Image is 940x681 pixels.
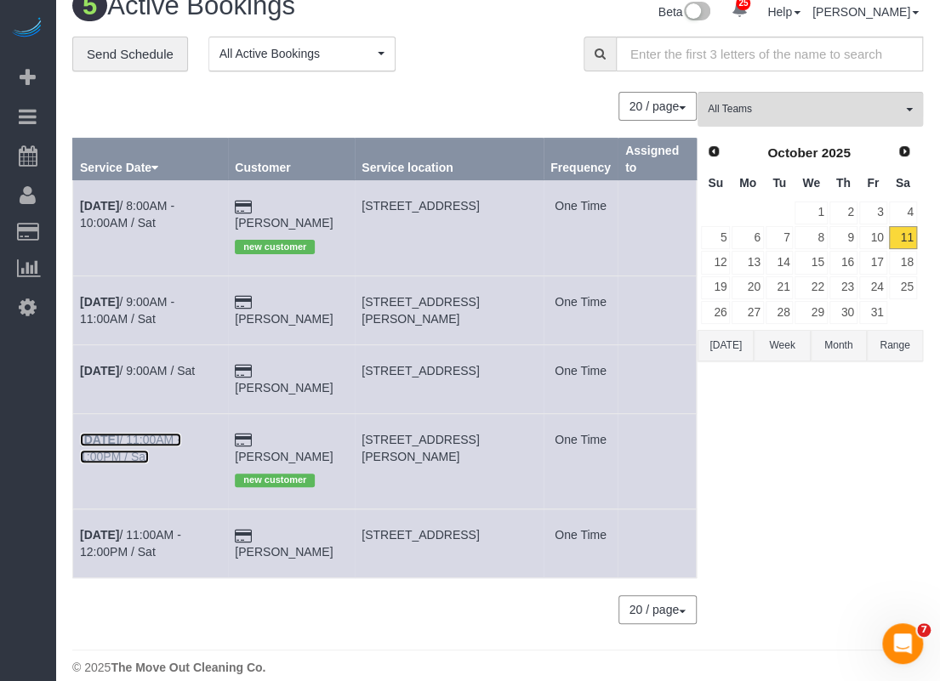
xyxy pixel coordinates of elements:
a: 4 [889,201,917,224]
a: 20 [732,276,763,299]
div: © 2025 [72,659,923,676]
td: Customer [228,413,355,508]
button: Week [754,330,810,361]
input: Enter the first 3 letters of the name to search [616,37,923,71]
td: Service location [355,344,544,413]
span: Monday [739,176,756,190]
span: new customer [235,240,315,253]
a: 5 [701,226,730,249]
b: [DATE] [80,528,119,542]
i: Credit Card Payment [235,297,252,309]
button: All Active Bookings [208,37,396,71]
td: Frequency [544,509,618,578]
button: [DATE] [698,330,754,361]
nav: Pagination navigation [619,92,697,121]
a: 24 [859,276,887,299]
a: [PERSON_NAME] [235,381,333,394]
button: 20 / page [618,92,697,121]
a: 17 [859,251,887,274]
i: Credit Card Payment [235,531,252,542]
img: New interface [682,2,710,24]
a: 21 [766,276,794,299]
a: 28 [766,301,794,324]
button: All Teams [698,92,923,127]
td: Frequency [544,344,618,413]
a: [DATE]/ 8:00AM - 10:00AM / Sat [80,199,174,230]
a: Beta [658,5,711,19]
span: [STREET_ADDRESS] [362,199,479,213]
span: Wednesday [802,176,820,190]
span: [STREET_ADDRESS][PERSON_NAME] [362,433,479,463]
a: 15 [795,251,827,274]
a: [PERSON_NAME] [235,450,333,463]
td: Frequency [544,275,618,344]
a: 23 [829,276,857,299]
b: [DATE] [80,433,119,446]
span: [STREET_ADDRESS][PERSON_NAME] [362,295,479,326]
td: Service location [355,509,544,578]
iframe: Intercom live chat [882,623,923,664]
td: Customer [228,275,355,344]
td: Frequency [544,413,618,508]
a: Next [892,140,916,164]
a: [PERSON_NAME] [235,216,333,230]
a: 14 [766,251,794,274]
a: 29 [795,301,827,324]
span: Prev [707,145,721,158]
a: 22 [795,276,827,299]
a: 27 [732,301,763,324]
td: Schedule date [73,413,228,508]
button: 20 / page [618,595,697,624]
span: Next [897,145,911,158]
span: [STREET_ADDRESS] [362,528,479,542]
td: Assigned to [618,344,696,413]
a: [DATE]/ 9:00AM / Sat [80,364,195,377]
span: October [767,145,818,160]
a: 8 [795,226,827,249]
td: Service location [355,180,544,275]
a: Send Schedule [72,37,188,72]
i: Credit Card Payment [235,201,252,213]
a: [DATE]/ 11:00AM - 12:00PM / Sat [80,528,181,559]
a: 30 [829,301,857,324]
a: [DATE]/ 9:00AM - 11:00AM / Sat [80,295,174,326]
span: Thursday [836,176,851,190]
span: All Active Bookings [219,45,373,62]
a: 12 [701,251,730,274]
td: Service location [355,275,544,344]
a: 1 [795,201,827,224]
th: Service Date [73,139,228,180]
a: [PERSON_NAME] [235,545,333,559]
td: Frequency [544,180,618,275]
a: 26 [701,301,730,324]
strong: The Move Out Cleaning Co. [111,661,265,674]
a: Prev [702,140,726,164]
a: [PERSON_NAME] [812,5,919,19]
ol: All Teams [698,92,923,118]
td: Customer [228,344,355,413]
td: Service location [355,413,544,508]
a: 18 [889,251,917,274]
img: Automaid Logo [10,17,44,41]
td: Assigned to [618,509,696,578]
a: [PERSON_NAME] [235,312,333,326]
a: Help [767,5,800,19]
a: 10 [859,226,887,249]
a: 19 [701,276,730,299]
td: Assigned to [618,180,696,275]
td: Schedule date [73,275,228,344]
td: Schedule date [73,180,228,275]
b: [DATE] [80,199,119,213]
a: 25 [889,276,917,299]
button: Month [811,330,867,361]
span: 2025 [821,145,850,160]
td: Assigned to [618,275,696,344]
span: Friday [867,176,879,190]
a: 7 [766,226,794,249]
td: Schedule date [73,344,228,413]
a: 31 [859,301,887,324]
td: Schedule date [73,509,228,578]
a: 11 [889,226,917,249]
a: 9 [829,226,857,249]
